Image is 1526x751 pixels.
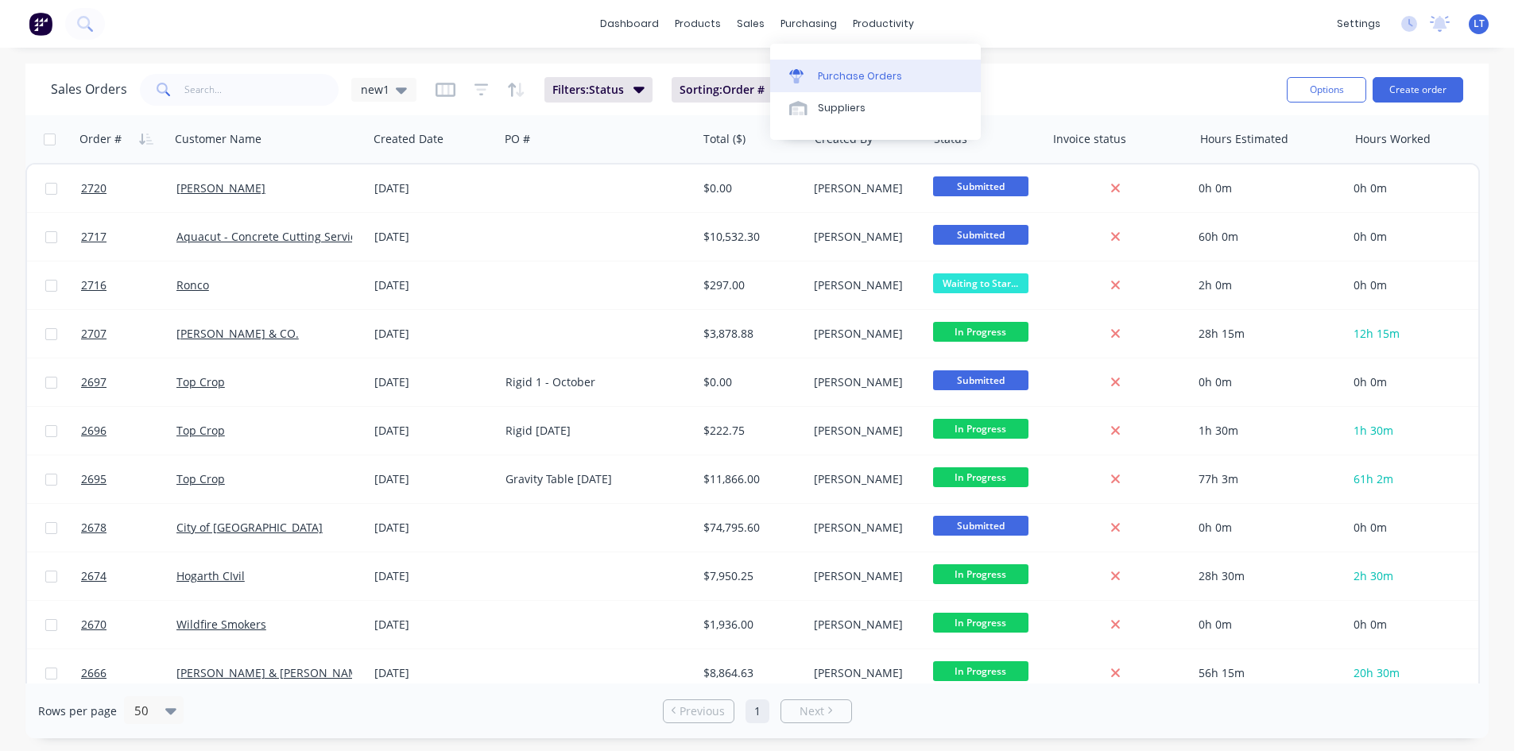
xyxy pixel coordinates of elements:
span: 2716 [81,277,107,293]
span: LT [1474,17,1485,31]
span: Submitted [933,225,1028,245]
div: $297.00 [703,277,796,293]
span: 2720 [81,180,107,196]
div: 1h 30m [1199,423,1334,439]
div: 0h 0m [1199,180,1334,196]
ul: Pagination [656,699,858,723]
div: 60h 0m [1199,229,1334,245]
span: 2707 [81,326,107,342]
div: Hours Worked [1355,131,1431,147]
a: Suppliers [770,92,981,124]
a: Top Crop [176,471,225,486]
div: [DATE] [374,326,493,342]
div: [PERSON_NAME] [814,471,915,487]
div: [DATE] [374,665,493,681]
a: 2716 [81,261,176,309]
span: Submitted [933,516,1028,536]
div: $1,936.00 [703,617,796,633]
a: [PERSON_NAME] [176,180,265,195]
a: 2717 [81,213,176,261]
span: 20h 30m [1354,665,1400,680]
div: PO # [505,131,530,147]
div: [DATE] [374,568,493,584]
span: In Progress [933,467,1028,487]
div: [PERSON_NAME] [814,326,915,342]
div: $0.00 [703,374,796,390]
div: 77h 3m [1199,471,1334,487]
span: 2678 [81,520,107,536]
a: dashboard [592,12,667,36]
div: Invoice status [1053,131,1126,147]
span: Rows per page [38,703,117,719]
a: Ronco [176,277,209,292]
button: Filters:Status [544,77,653,103]
div: [DATE] [374,520,493,536]
span: 0h 0m [1354,180,1387,195]
button: Create order [1373,77,1463,103]
a: Top Crop [176,374,225,389]
div: [PERSON_NAME] [814,180,915,196]
span: In Progress [933,661,1028,681]
div: Order # [79,131,122,147]
div: $74,795.60 [703,520,796,536]
span: 61h 2m [1354,471,1393,486]
div: [PERSON_NAME] [814,568,915,584]
span: 1h 30m [1354,423,1393,438]
div: Hours Estimated [1200,131,1288,147]
a: [PERSON_NAME] & [PERSON_NAME] Pty Ltd [176,665,408,680]
div: settings [1329,12,1389,36]
button: Sorting:Order # [672,77,793,103]
div: $0.00 [703,180,796,196]
div: [DATE] [374,471,493,487]
div: [DATE] [374,277,493,293]
div: [PERSON_NAME] [814,520,915,536]
span: Waiting to Star... [933,273,1028,293]
a: 2678 [81,504,176,552]
div: 28h 30m [1199,568,1334,584]
span: 0h 0m [1354,617,1387,632]
input: Search... [184,74,339,106]
span: 2670 [81,617,107,633]
a: 2670 [81,601,176,648]
span: In Progress [933,322,1028,342]
a: Purchase Orders [770,60,981,91]
a: Previous page [664,703,734,719]
div: $11,866.00 [703,471,796,487]
div: $7,950.25 [703,568,796,584]
span: 0h 0m [1354,277,1387,292]
div: Gravity Table [DATE] [505,471,681,487]
div: 0h 0m [1199,520,1334,536]
a: 2696 [81,407,176,455]
span: 0h 0m [1354,229,1387,244]
div: [PERSON_NAME] [814,374,915,390]
a: Hogarth CIvil [176,568,245,583]
div: [PERSON_NAME] [814,277,915,293]
div: 0h 0m [1199,374,1334,390]
a: Top Crop [176,423,225,438]
div: purchasing [773,12,845,36]
span: new1 [361,81,389,98]
a: 2720 [81,165,176,212]
span: 2696 [81,423,107,439]
span: Submitted [933,370,1028,390]
div: [DATE] [374,617,493,633]
span: 2697 [81,374,107,390]
span: Sorting: Order # [680,82,765,98]
span: In Progress [933,564,1028,584]
a: 2666 [81,649,176,697]
span: 2666 [81,665,107,681]
div: $3,878.88 [703,326,796,342]
span: 0h 0m [1354,520,1387,535]
div: Total ($) [703,131,746,147]
div: [PERSON_NAME] [814,665,915,681]
span: Filters: Status [552,82,624,98]
div: Customer Name [175,131,261,147]
button: Options [1287,77,1366,103]
div: Suppliers [818,101,866,115]
div: products [667,12,729,36]
div: 0h 0m [1199,617,1334,633]
span: 0h 0m [1354,374,1387,389]
div: $8,864.63 [703,665,796,681]
div: [DATE] [374,374,493,390]
span: Next [800,703,824,719]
